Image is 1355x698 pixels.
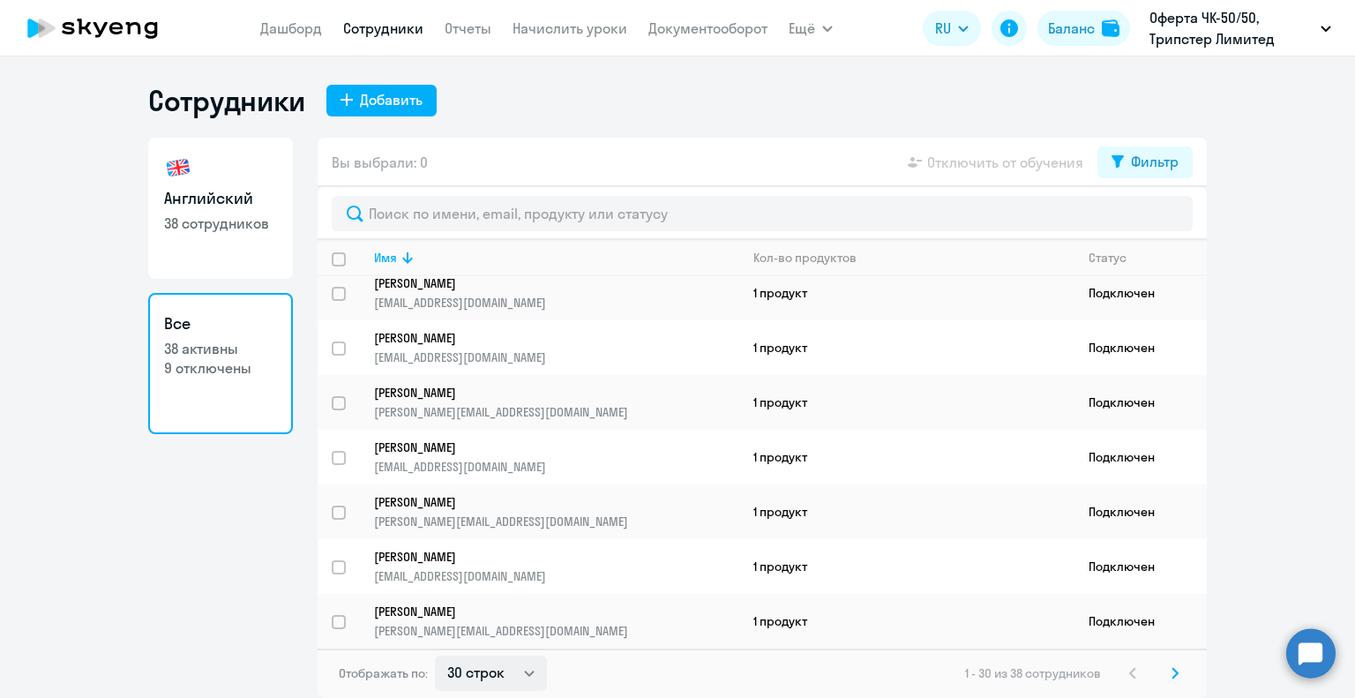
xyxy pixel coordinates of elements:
[374,549,715,565] p: [PERSON_NAME]
[374,330,738,365] a: [PERSON_NAME][EMAIL_ADDRESS][DOMAIN_NAME]
[164,214,277,233] p: 38 сотрудников
[739,539,1074,594] td: 1 продукт
[789,18,815,39] span: Ещё
[1089,250,1127,266] div: Статус
[1074,539,1207,594] td: Подключен
[374,514,738,529] p: [PERSON_NAME][EMAIL_ADDRESS][DOMAIN_NAME]
[739,594,1074,649] td: 1 продукт
[1097,146,1193,178] button: Фильтр
[1074,375,1207,430] td: Подключен
[374,250,738,266] div: Имя
[374,385,715,401] p: [PERSON_NAME]
[260,19,322,37] a: Дашборд
[965,665,1101,681] span: 1 - 30 из 38 сотрудников
[374,568,738,584] p: [EMAIL_ADDRESS][DOMAIN_NAME]
[1074,320,1207,375] td: Подключен
[374,494,715,510] p: [PERSON_NAME]
[935,18,951,39] span: RU
[1074,266,1207,320] td: Подключен
[1102,19,1119,37] img: balance
[164,358,277,378] p: 9 отключены
[374,250,397,266] div: Имя
[148,293,293,434] a: Все38 активны9 отключены
[739,484,1074,539] td: 1 продукт
[1131,151,1179,172] div: Фильтр
[789,11,833,46] button: Ещё
[739,430,1074,484] td: 1 продукт
[374,623,738,639] p: [PERSON_NAME][EMAIL_ADDRESS][DOMAIN_NAME]
[1048,18,1095,39] div: Баланс
[164,154,192,182] img: english
[753,250,857,266] div: Кол-во продуктов
[1074,594,1207,649] td: Подключен
[374,494,738,529] a: [PERSON_NAME][PERSON_NAME][EMAIL_ADDRESS][DOMAIN_NAME]
[1089,250,1206,266] div: Статус
[513,19,627,37] a: Начислить уроки
[374,439,715,455] p: [PERSON_NAME]
[1074,484,1207,539] td: Подключен
[326,85,437,116] button: Добавить
[445,19,491,37] a: Отчеты
[374,385,738,420] a: [PERSON_NAME][PERSON_NAME][EMAIL_ADDRESS][DOMAIN_NAME]
[148,138,293,279] a: Английский38 сотрудников
[374,604,738,639] a: [PERSON_NAME][PERSON_NAME][EMAIL_ADDRESS][DOMAIN_NAME]
[374,404,738,420] p: [PERSON_NAME][EMAIL_ADDRESS][DOMAIN_NAME]
[360,89,423,110] div: Добавить
[923,11,981,46] button: RU
[374,349,738,365] p: [EMAIL_ADDRESS][DOMAIN_NAME]
[739,266,1074,320] td: 1 продукт
[374,275,738,311] a: [PERSON_NAME][EMAIL_ADDRESS][DOMAIN_NAME]
[374,459,738,475] p: [EMAIL_ADDRESS][DOMAIN_NAME]
[1074,430,1207,484] td: Подключен
[374,295,738,311] p: [EMAIL_ADDRESS][DOMAIN_NAME]
[164,339,277,358] p: 38 активны
[374,549,738,584] a: [PERSON_NAME][EMAIL_ADDRESS][DOMAIN_NAME]
[374,275,715,291] p: [PERSON_NAME]
[739,375,1074,430] td: 1 продукт
[648,19,767,37] a: Документооборот
[164,312,277,335] h3: Все
[339,665,428,681] span: Отображать по:
[374,604,715,619] p: [PERSON_NAME]
[374,330,715,346] p: [PERSON_NAME]
[1141,7,1340,49] button: Оферта ЧК-50/50, Трипстер Лимитед
[739,320,1074,375] td: 1 продукт
[332,196,1193,231] input: Поиск по имени, email, продукту или статусу
[148,83,305,118] h1: Сотрудники
[374,439,738,475] a: [PERSON_NAME][EMAIL_ADDRESS][DOMAIN_NAME]
[164,187,277,210] h3: Английский
[343,19,423,37] a: Сотрудники
[753,250,1074,266] div: Кол-во продуктов
[332,152,428,173] span: Вы выбрали: 0
[1037,11,1130,46] button: Балансbalance
[1149,7,1314,49] p: Оферта ЧК-50/50, Трипстер Лимитед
